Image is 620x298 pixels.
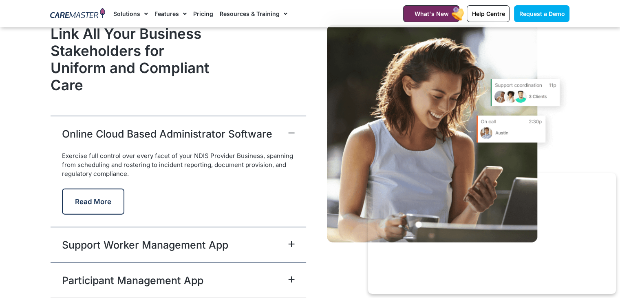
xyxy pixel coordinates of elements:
div: Participant Management App [51,262,306,298]
a: Help Centre [467,5,510,22]
span: What's New [414,10,448,17]
button: Read More [62,189,124,215]
span: Exercise full control over every facet of your NDIS Provider Business, spanning from scheduling a... [62,152,293,178]
h2: Link All Your Business Stakeholders for Uniform and Compliant Care [51,25,222,93]
span: Help Centre [472,10,505,17]
a: Online Cloud Based Administrator Software [62,127,272,141]
a: Support Worker Management App [62,238,228,252]
a: What's New [403,5,459,22]
iframe: Popup CTA [368,173,616,294]
span: Request a Demo [519,10,565,17]
a: Participant Management App [62,273,203,288]
div: Online Cloud Based Administrator Software [51,116,306,151]
img: A CareMaster NDIS Participant checks out the support list available through the NDIS Participant ... [327,25,570,243]
img: CareMaster Logo [50,8,105,20]
div: Online Cloud Based Administrator Software [51,151,306,227]
a: Request a Demo [514,5,569,22]
div: Support Worker Management App [51,227,306,262]
a: Read More [62,198,124,206]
